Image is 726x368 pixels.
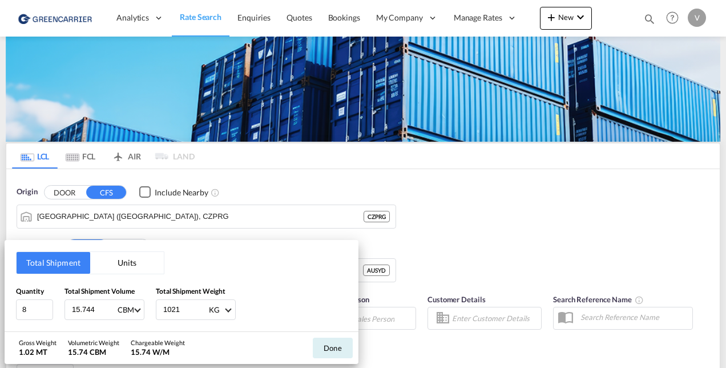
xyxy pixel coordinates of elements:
div: KG [209,305,220,314]
div: Chargeable Weight [131,338,185,347]
div: 15.74 W/M [131,347,185,357]
input: Enter volume [71,300,116,319]
button: Done [313,338,353,358]
span: Total Shipment Volume [64,287,135,295]
input: Qty [16,299,53,320]
div: 15.74 CBM [68,347,119,357]
div: Gross Weight [19,338,57,347]
div: Volumetric Weight [68,338,119,347]
button: Units [90,252,164,274]
div: CBM [118,305,134,314]
button: Total Shipment [17,252,90,274]
span: Quantity [16,287,44,295]
input: Enter weight [162,300,208,319]
span: Total Shipment Weight [156,287,225,295]
div: 1.02 MT [19,347,57,357]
